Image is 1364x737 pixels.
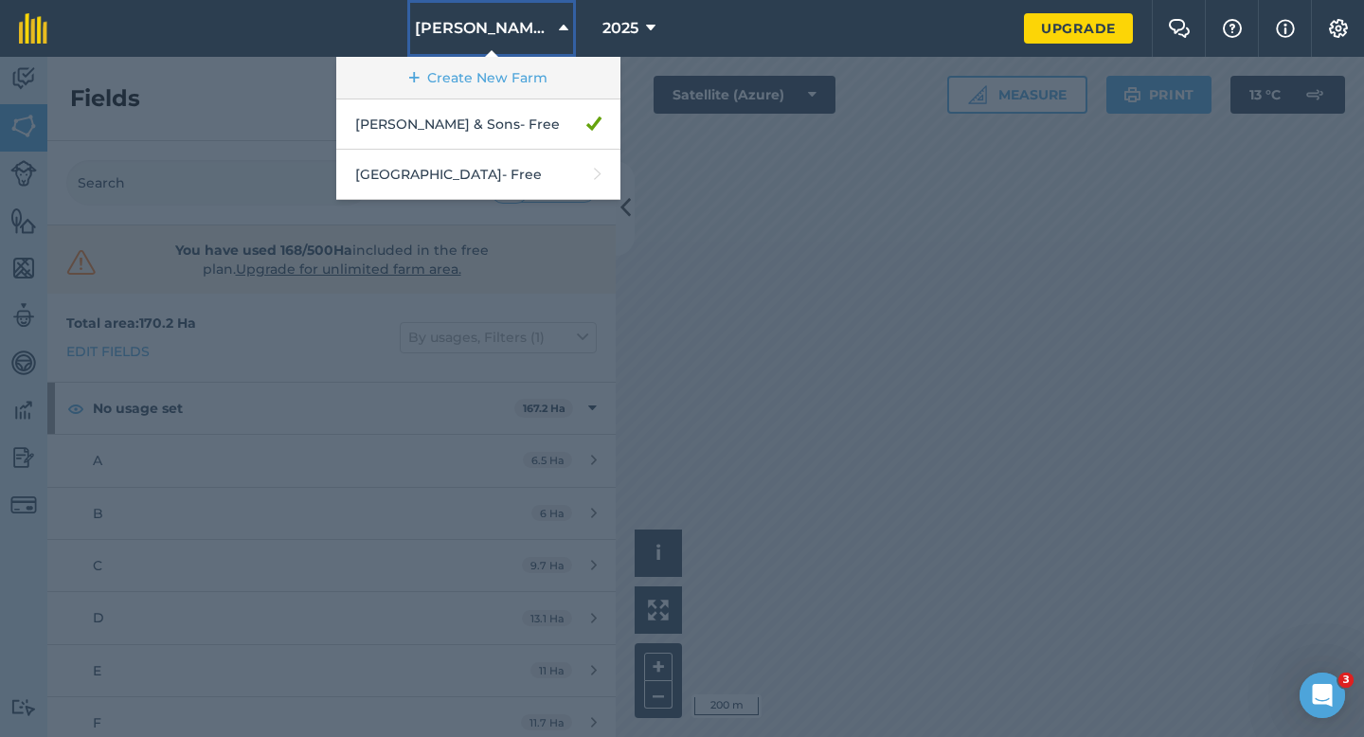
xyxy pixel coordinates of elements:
img: A question mark icon [1221,19,1244,38]
iframe: Intercom live chat [1300,673,1345,718]
a: Upgrade [1024,13,1133,44]
img: fieldmargin Logo [19,13,47,44]
a: [GEOGRAPHIC_DATA]- Free [336,150,620,200]
a: [PERSON_NAME] & Sons- Free [336,99,620,150]
img: svg+xml;base64,PHN2ZyB4bWxucz0iaHR0cDovL3d3dy53My5vcmcvMjAwMC9zdmciIHdpZHRoPSIxNyIgaGVpZ2h0PSIxNy... [1276,17,1295,40]
span: [PERSON_NAME] & Sons [415,17,551,40]
a: Create New Farm [336,57,620,99]
img: Two speech bubbles overlapping with the left bubble in the forefront [1168,19,1191,38]
img: A cog icon [1327,19,1350,38]
span: 3 [1338,673,1354,688]
span: 2025 [602,17,638,40]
